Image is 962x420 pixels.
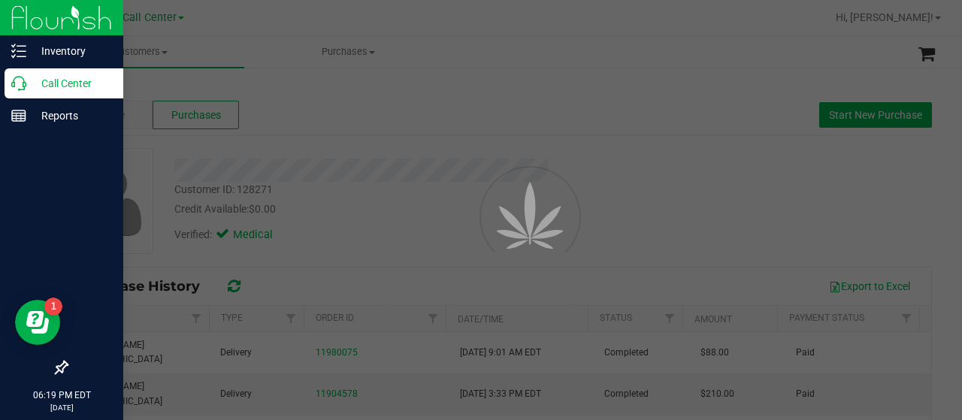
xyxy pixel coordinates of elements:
[11,44,26,59] inline-svg: Inventory
[44,298,62,316] iframe: Resource center unread badge
[11,108,26,123] inline-svg: Reports
[15,300,60,345] iframe: Resource center
[26,107,116,125] p: Reports
[7,388,116,402] p: 06:19 PM EDT
[7,402,116,413] p: [DATE]
[11,76,26,91] inline-svg: Call Center
[26,42,116,60] p: Inventory
[26,74,116,92] p: Call Center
